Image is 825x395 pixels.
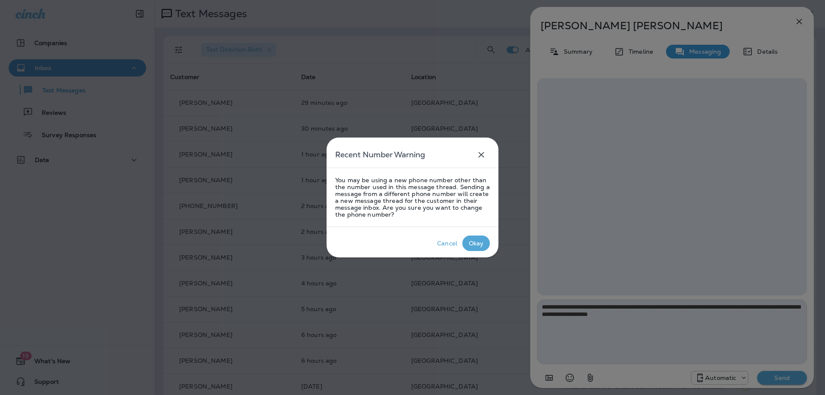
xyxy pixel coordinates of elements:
button: Okay [462,236,490,251]
p: You may be using a new phone number other than the number used in this message thread. Sending a ... [335,177,490,218]
button: close [473,146,490,163]
h5: Recent Number Warning [335,148,425,162]
button: Cancel [432,236,462,251]
div: Okay [469,240,484,247]
div: Cancel [437,240,457,247]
